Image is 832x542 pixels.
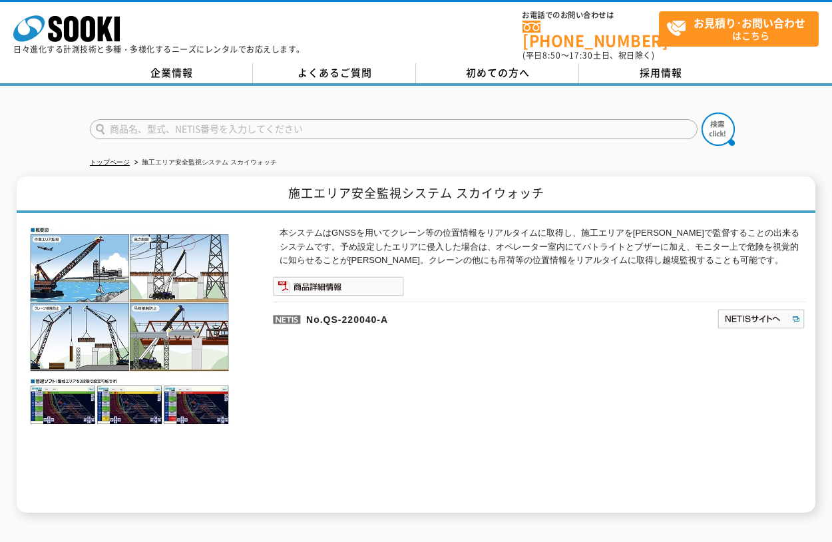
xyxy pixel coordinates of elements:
[273,276,404,296] img: 商品詳細情報システム
[13,45,305,53] p: 日々進化する計測技術と多種・多様化するニーズにレンタルでお応えします。
[253,63,416,83] a: よくあるご質問
[466,65,530,80] span: 初めての方へ
[280,226,805,268] p: 本システムはGNSSを用いてクレーン等の位置情報をリアルタイムに取得し、施工エリアを[PERSON_NAME]で監督することの出来るシステムです。予め設定したエリアに侵入した場合は、オペレーター...
[522,49,654,61] span: (平日 ～ 土日、祝日除く)
[132,156,277,170] li: 施工エリア安全監視システム スカイウォッチ
[416,63,579,83] a: 初めての方へ
[579,63,742,83] a: 採用情報
[90,63,253,83] a: 企業情報
[659,11,819,47] a: お見積り･お問い合わせはこちら
[666,12,818,45] span: はこちら
[522,21,659,48] a: [PHONE_NUMBER]
[17,176,815,213] h1: 施工エリア安全監視システム スカイウォッチ
[27,226,233,426] img: 施工エリア安全監視システム スカイウォッチ
[90,158,130,166] a: トップページ
[522,11,659,19] span: お電話でのお問い合わせは
[90,119,698,139] input: 商品名、型式、NETIS番号を入力してください
[273,302,588,334] p: No.QS-220040-A
[542,49,561,61] span: 8:50
[273,284,404,294] a: 商品詳細情報システム
[717,308,805,330] img: NETISサイトへ
[702,113,735,146] img: btn_search.png
[694,15,805,31] strong: お見積り･お問い合わせ
[569,49,593,61] span: 17:30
